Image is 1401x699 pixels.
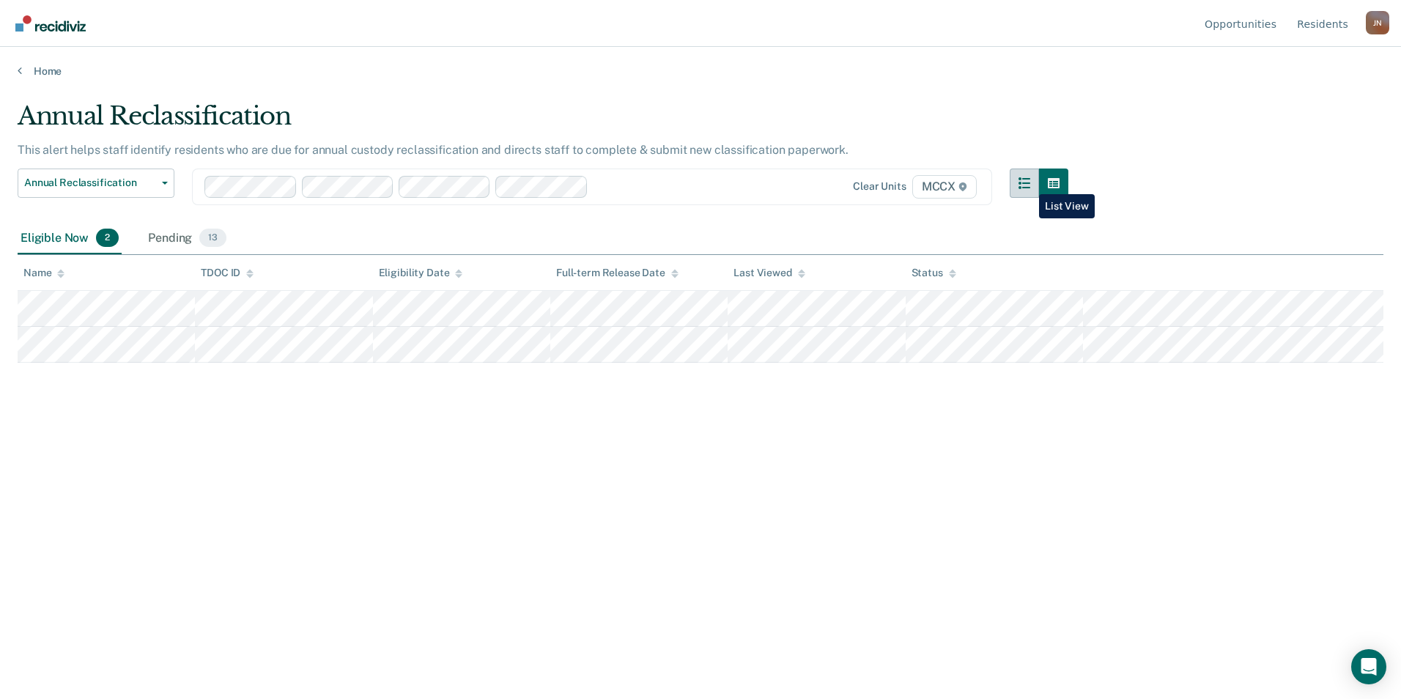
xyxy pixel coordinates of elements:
span: 13 [199,229,226,248]
div: Open Intercom Messenger [1351,649,1386,684]
span: MCCX [912,175,977,199]
button: Annual Reclassification [18,169,174,198]
div: Clear units [853,180,906,193]
div: Eligibility Date [379,267,463,279]
a: Home [18,64,1383,78]
span: 2 [96,229,119,248]
p: This alert helps staff identify residents who are due for annual custody reclassification and dir... [18,143,849,157]
div: TDOC ID [201,267,254,279]
div: Pending13 [145,223,229,255]
button: Profile dropdown button [1366,11,1389,34]
div: Name [23,267,64,279]
span: Annual Reclassification [24,177,156,189]
div: Full-term Release Date [556,267,679,279]
div: Last Viewed [733,267,805,279]
div: Annual Reclassification [18,101,1068,143]
div: Status [912,267,956,279]
div: J N [1366,11,1389,34]
div: Eligible Now2 [18,223,122,255]
img: Recidiviz [15,15,86,32]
